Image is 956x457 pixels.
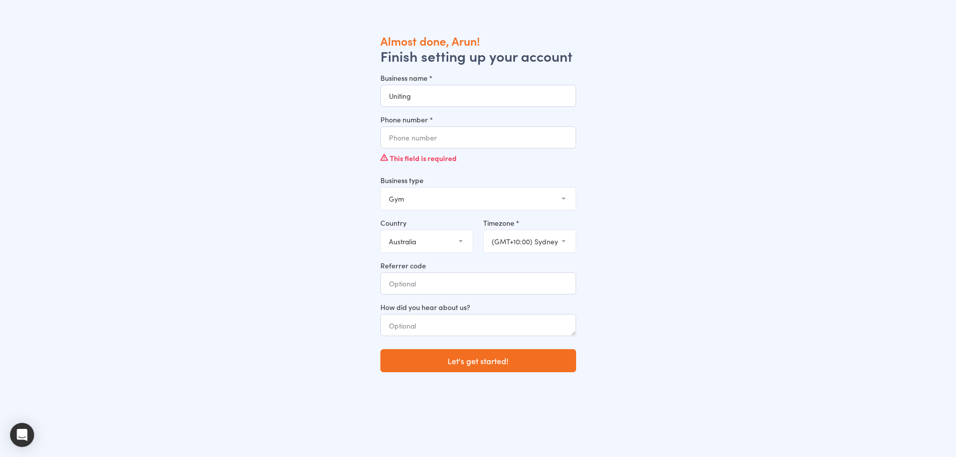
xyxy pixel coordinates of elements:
div: Open Intercom Messenger [10,423,34,447]
label: Country [380,218,473,228]
h1: Almost done, Arun! [380,33,576,48]
input: Business name [380,85,576,107]
label: Business name * [380,73,576,83]
button: Let's get started! [380,349,576,372]
input: Optional [380,272,576,294]
input: Phone number [380,126,576,148]
label: Referrer code [380,260,576,270]
div: This field is required [380,148,576,168]
h2: Finish setting up your account [380,48,576,63]
label: Business type [380,175,576,185]
label: How did you hear about us? [380,302,576,312]
label: Phone number * [380,114,576,124]
label: Timezone * [483,218,576,228]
